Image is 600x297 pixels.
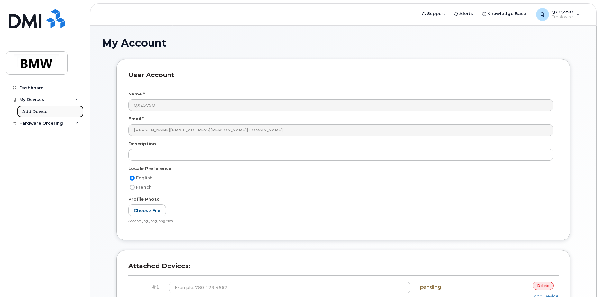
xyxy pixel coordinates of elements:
span: English [136,175,153,180]
h3: User Account [128,71,559,85]
label: Choose File [128,204,166,216]
label: Description [128,141,156,147]
h3: Attached Devices: [128,262,559,276]
input: Example: 780-123-4567 [169,282,411,293]
label: Profile Photo [128,196,160,202]
a: delete [533,282,554,290]
h1: My Account [102,37,585,49]
h4: #1 [133,284,159,290]
iframe: Messenger Launcher [572,269,595,292]
label: Name * [128,91,145,97]
label: Email * [128,116,144,122]
h4: pending [420,284,482,290]
input: English [130,175,135,181]
label: Locale Preference [128,166,171,172]
input: French [130,185,135,190]
div: Accepts jpg, jpeg, png files [128,219,553,224]
span: French [136,185,152,190]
